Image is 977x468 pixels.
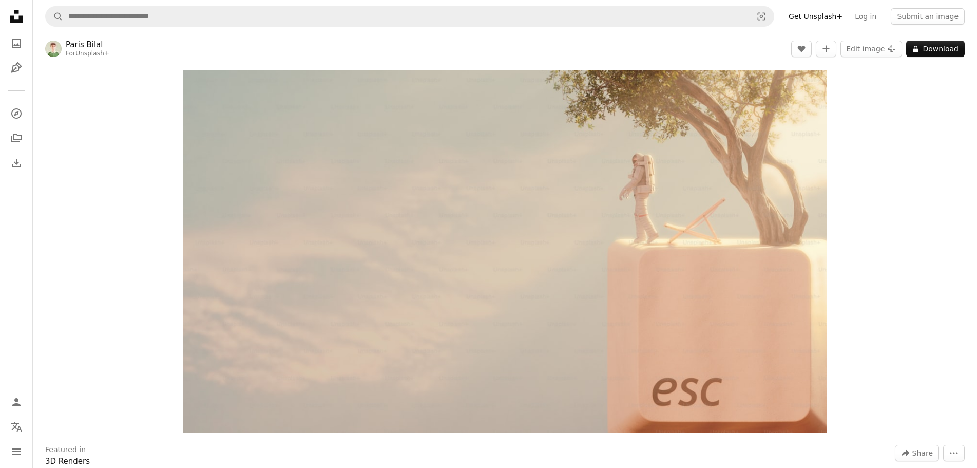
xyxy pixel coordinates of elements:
[45,445,86,455] h3: Featured in
[66,40,109,50] a: Paris Bilal
[791,41,812,57] button: Like
[895,445,939,461] button: Share this image
[782,8,849,25] a: Get Unsplash+
[6,153,27,173] a: Download History
[6,103,27,124] a: Explore
[912,445,933,461] span: Share
[66,50,109,58] div: For
[45,6,774,27] form: Find visuals sitewide
[183,70,827,433] button: Zoom in on this image
[45,457,90,466] a: 3D Renders
[183,70,827,433] img: A tree in a vase with the word esc on it
[891,8,965,25] button: Submit an image
[6,128,27,148] a: Collections
[6,33,27,53] a: Photos
[6,392,27,413] a: Log in / Sign up
[849,8,883,25] a: Log in
[75,50,109,57] a: Unsplash+
[45,41,62,57] img: Go to Paris Bilal's profile
[749,7,774,26] button: Visual search
[816,41,836,57] button: Add to Collection
[46,7,63,26] button: Search Unsplash
[840,41,902,57] button: Edit image
[6,441,27,462] button: Menu
[6,58,27,78] a: Illustrations
[943,445,965,461] button: More Actions
[906,41,965,57] button: Download
[6,417,27,437] button: Language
